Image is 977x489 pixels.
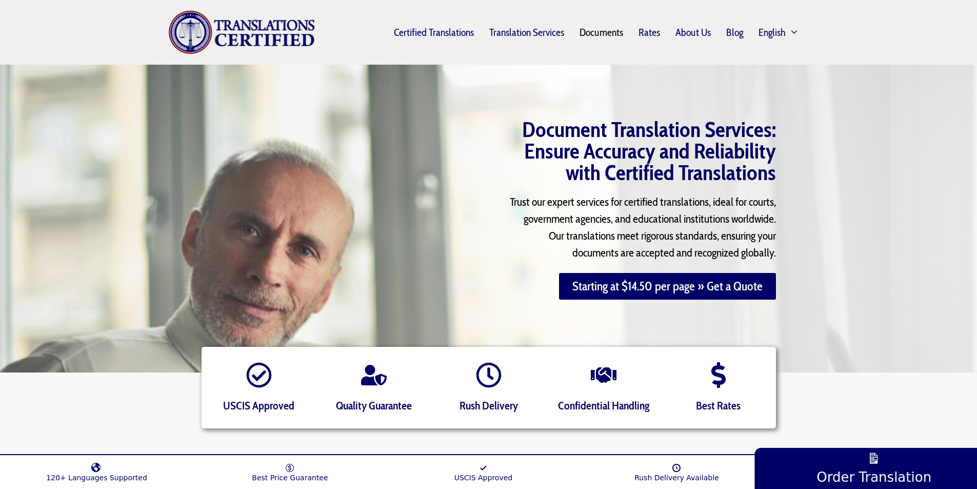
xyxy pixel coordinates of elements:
[631,21,668,44] a: Rates
[719,21,751,44] a: Blog
[482,21,572,44] a: Translation Services
[193,458,387,482] a: Best Price Guarantee
[668,21,719,44] a: About Us
[494,119,776,183] h1: Document Translation Services: Ensure Accuracy and Reliability with Certified Translations
[252,474,328,482] span: Best Price Guarantee
[386,21,482,44] a: Certified Translations
[168,10,316,54] img: Translations Certified
[460,399,518,413] span: Rush Delivery
[580,458,773,482] a: Rush Delivery Available
[759,28,786,36] span: English
[751,19,809,45] a: English
[336,399,412,413] span: Quality Guarantee
[387,458,580,482] a: USCIS Approved
[634,474,719,482] span: Rush Delivery Available
[223,399,294,413] span: USCIS Approved
[315,19,809,45] nav: Primary
[46,474,147,482] span: 120+ Languages Supported
[816,469,931,485] span: Order Translation
[572,21,631,44] a: Documents
[454,474,513,482] span: USCIS Approved
[696,399,741,413] span: Best Rates
[510,195,776,260] span: Trust our expert services for certified translations, ideal for courts, government agencies, and ...
[572,280,763,292] span: Starting at $14.50 per page » Get a Quote
[558,399,649,413] span: Confidential Handling
[559,273,776,300] a: Starting at $14.50 per page » Get a Quote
